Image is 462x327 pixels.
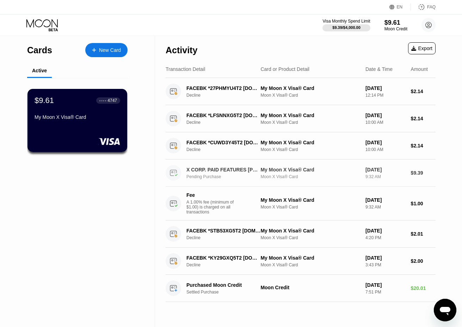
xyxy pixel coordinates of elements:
[186,174,267,179] div: Pending Purchase
[411,4,436,11] div: FAQ
[35,114,120,120] div: My Moon X Visa® Card
[260,255,360,261] div: My Moon X Visa® Card
[365,167,405,172] div: [DATE]
[260,205,360,210] div: Moon X Visa® Card
[411,143,436,149] div: $2.14
[411,231,436,237] div: $2.01
[186,282,261,288] div: Purchased Moon Credit
[365,147,405,152] div: 10:00 AM
[260,140,360,145] div: My Moon X Visa® Card
[384,19,407,26] div: $9.61
[365,120,405,125] div: 10:00 AM
[411,170,436,176] div: $9.39
[260,85,360,91] div: My Moon X Visa® Card
[166,105,436,132] div: FACEBK *LFSNNXG5T2 [DOMAIN_NAME][URL] IEDeclineMy Moon X Visa® CardMoon X Visa® Card[DATE]10:00 A...
[186,167,261,172] div: X CORP. PAID FEATURES [PHONE_NUMBER] US
[365,140,405,145] div: [DATE]
[365,85,405,91] div: [DATE]
[408,42,436,54] div: Export
[260,235,360,240] div: Moon X Visa® Card
[411,66,428,72] div: Amount
[166,78,436,105] div: FACEBK *27PHMYU4T2 [DOMAIN_NAME][URL] IEDeclineMy Moon X Visa® CardMoon X Visa® Card[DATE]12:14 P...
[99,47,121,53] div: New Card
[322,19,370,31] div: Visa Monthly Spend Limit$9.39/$4,000.00
[166,45,197,55] div: Activity
[365,113,405,118] div: [DATE]
[186,93,267,98] div: Decline
[384,19,407,31] div: $9.61Moon Credit
[365,228,405,234] div: [DATE]
[411,46,432,51] div: Export
[186,140,261,145] div: FACEBK *CUWD3Y45T2 [DOMAIN_NAME][URL] IE
[260,113,360,118] div: My Moon X Visa® Card
[365,197,405,203] div: [DATE]
[365,290,405,295] div: 7:51 PM
[32,68,47,73] div: Active
[365,174,405,179] div: 9:32 AM
[166,132,436,159] div: FACEBK *CUWD3Y45T2 [DOMAIN_NAME][URL] IEDeclineMy Moon X Visa® CardMoon X Visa® Card[DATE]10:00 A...
[322,19,370,24] div: Visa Monthly Spend Limit
[365,255,405,261] div: [DATE]
[427,5,436,10] div: FAQ
[389,4,411,11] div: EN
[99,99,106,102] div: ● ● ● ●
[166,275,436,302] div: Purchased Moon CreditSettled PurchaseMoon Credit[DATE]7:51 PM$20.01
[186,255,261,261] div: FACEBK *KY29GXQ5T2 [DOMAIN_NAME][URL] IE
[85,43,128,57] div: New Card
[166,220,436,248] div: FACEBK *STB53XG5T2 [DOMAIN_NAME][URL] IEDeclineMy Moon X Visa® CardMoon X Visa® Card[DATE]4:20 PM...
[365,235,405,240] div: 4:20 PM
[260,167,360,172] div: My Moon X Visa® Card
[260,228,360,234] div: My Moon X Visa® Card
[260,262,360,267] div: Moon X Visa® Card
[260,93,360,98] div: Moon X Visa® Card
[365,282,405,288] div: [DATE]
[411,201,436,206] div: $1.00
[411,116,436,121] div: $2.14
[186,200,239,214] div: A 1.00% fee (minimum of $1.00) is charged on all transactions
[411,285,436,291] div: $20.01
[411,258,436,264] div: $2.00
[365,93,405,98] div: 12:14 PM
[434,299,456,321] iframe: Button to launch messaging window
[365,205,405,210] div: 9:32 AM
[365,262,405,267] div: 3:43 PM
[260,147,360,152] div: Moon X Visa® Card
[166,248,436,275] div: FACEBK *KY29GXQ5T2 [DOMAIN_NAME][URL] IEDeclineMy Moon X Visa® CardMoon X Visa® Card[DATE]3:43 PM...
[27,45,52,55] div: Cards
[107,98,117,103] div: 4747
[186,113,261,118] div: FACEBK *LFSNNXG5T2 [DOMAIN_NAME][URL] IE
[186,147,267,152] div: Decline
[186,262,267,267] div: Decline
[166,159,436,187] div: X CORP. PAID FEATURES [PHONE_NUMBER] USPending PurchaseMy Moon X Visa® CardMoon X Visa® Card[DATE...
[186,235,267,240] div: Decline
[260,197,360,203] div: My Moon X Visa® Card
[186,290,267,295] div: Settled Purchase
[365,66,393,72] div: Date & Time
[260,66,309,72] div: Card or Product Detail
[260,285,360,290] div: Moon Credit
[411,89,436,94] div: $2.14
[166,66,205,72] div: Transaction Detail
[186,192,236,198] div: Fee
[166,187,436,220] div: FeeA 1.00% fee (minimum of $1.00) is charged on all transactionsMy Moon X Visa® CardMoon X Visa® ...
[186,85,261,91] div: FACEBK *27PHMYU4T2 [DOMAIN_NAME][URL] IE
[27,89,127,152] div: $9.61● ● ● ●4747My Moon X Visa® Card
[260,174,360,179] div: Moon X Visa® Card
[35,96,54,105] div: $9.61
[260,120,360,125] div: Moon X Visa® Card
[397,5,403,10] div: EN
[186,120,267,125] div: Decline
[384,26,407,31] div: Moon Credit
[186,228,261,234] div: FACEBK *STB53XG5T2 [DOMAIN_NAME][URL] IE
[332,25,361,30] div: $9.39 / $4,000.00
